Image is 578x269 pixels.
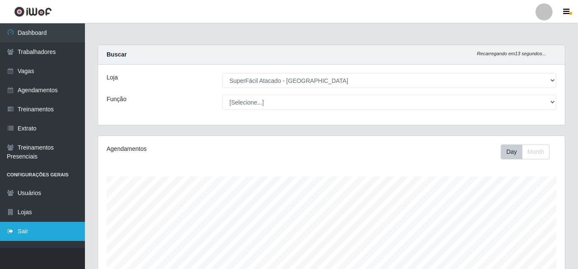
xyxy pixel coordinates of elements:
img: CoreUI Logo [14,6,52,17]
i: Recarregando em 13 segundos... [477,51,546,56]
div: First group [501,144,550,159]
div: Agendamentos [107,144,287,153]
label: Função [107,95,127,104]
strong: Buscar [107,51,127,58]
div: Toolbar with button groups [501,144,556,159]
button: Month [522,144,550,159]
label: Loja [107,73,118,82]
button: Day [501,144,522,159]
